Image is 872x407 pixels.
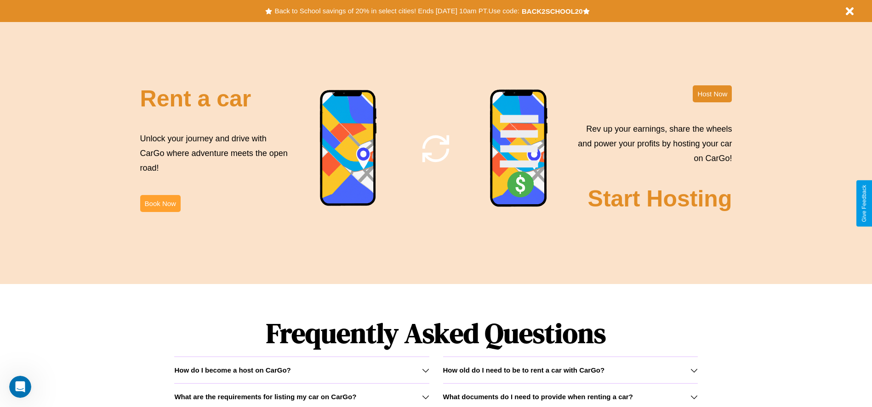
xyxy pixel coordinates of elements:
[693,85,732,102] button: Host Now
[174,310,697,357] h1: Frequently Asked Questions
[174,366,291,374] h3: How do I become a host on CarGo?
[443,366,605,374] h3: How old do I need to be to rent a car with CarGo?
[319,89,377,207] img: phone
[490,89,548,208] img: phone
[443,393,633,401] h3: What documents do I need to provide when renting a car?
[588,185,732,212] h2: Start Hosting
[140,85,251,112] h2: Rent a car
[861,185,867,222] div: Give Feedback
[522,7,583,15] b: BACK2SCHOOL20
[174,393,356,401] h3: What are the requirements for listing my car on CarGo?
[272,5,521,17] button: Back to School savings of 20% in select cities! Ends [DATE] 10am PT.Use code:
[572,122,732,166] p: Rev up your earnings, share the wheels and power your profits by hosting your car on CarGo!
[140,195,181,212] button: Book Now
[9,376,31,398] iframe: Intercom live chat
[140,131,291,176] p: Unlock your journey and drive with CarGo where adventure meets the open road!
